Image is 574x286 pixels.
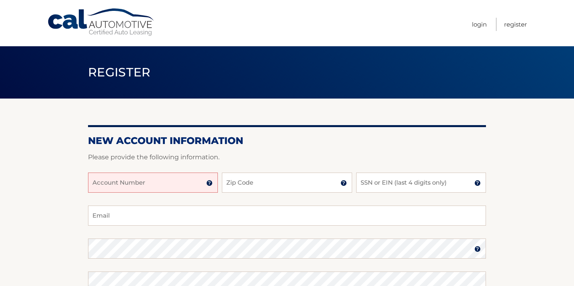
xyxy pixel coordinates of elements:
img: tooltip.svg [206,180,213,186]
input: Account Number [88,173,218,193]
a: Register [504,18,527,31]
img: tooltip.svg [474,246,481,252]
input: Zip Code [222,173,352,193]
input: Email [88,206,486,226]
a: Login [472,18,487,31]
a: Cal Automotive [47,8,156,37]
p: Please provide the following information. [88,152,486,163]
span: Register [88,65,151,80]
h2: New Account Information [88,135,486,147]
input: SSN or EIN (last 4 digits only) [356,173,486,193]
img: tooltip.svg [340,180,347,186]
img: tooltip.svg [474,180,481,186]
